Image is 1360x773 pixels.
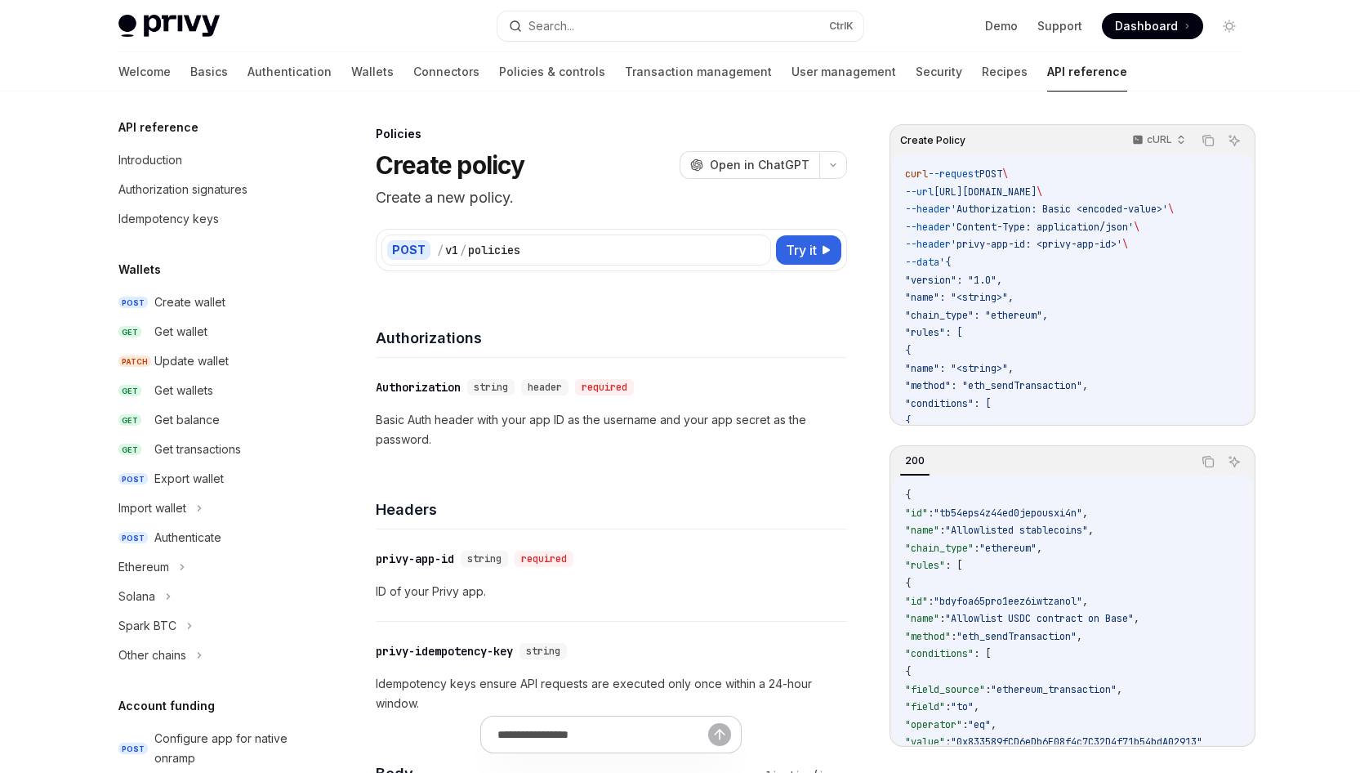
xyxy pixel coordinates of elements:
div: Authorization signatures [118,180,247,199]
p: Idempotency keys ensure API requests are executed only once within a 24-hour window. [376,674,847,713]
div: Get wallets [154,381,213,400]
span: "to" [951,700,974,713]
span: --request [928,168,979,181]
h1: Create policy [376,150,524,180]
span: "rules" [905,559,945,572]
button: Send message [708,723,731,746]
button: Ask AI [1224,451,1245,472]
span: string [474,381,508,394]
span: "value" [905,735,945,748]
span: "field" [905,700,945,713]
span: --data [905,256,939,269]
a: Connectors [413,52,479,92]
a: Introduction [105,145,314,175]
span: "name": "<string>", [905,291,1014,304]
span: , [1117,683,1122,696]
span: \ [1037,185,1042,199]
div: Authorization [376,379,461,395]
a: Welcome [118,52,171,92]
button: Copy the contents from the code block [1197,130,1219,151]
div: Get balance [154,410,220,430]
span: , [1134,612,1139,625]
span: { [905,414,911,427]
span: GET [118,385,141,397]
h4: Authorizations [376,327,847,349]
div: required [575,379,634,395]
div: Get wallet [154,322,207,342]
a: Demo [985,18,1018,34]
span: string [467,552,502,565]
span: , [991,718,997,731]
button: Try it [776,235,841,265]
a: Authorization signatures [105,175,314,204]
div: v1 [445,242,458,258]
span: , [974,700,979,713]
a: Wallets [351,52,394,92]
a: Transaction management [625,52,772,92]
div: Create wallet [154,293,225,312]
a: User management [791,52,896,92]
span: "bdyfoa65pro1eez6iwtzanol" [934,595,1082,608]
span: "Allowlisted stablecoins" [945,524,1088,537]
span: \ [1134,221,1139,234]
span: "conditions": [ [905,397,991,410]
button: cURL [1123,127,1193,154]
span: , [1082,507,1088,520]
span: "tb54eps4z44ed0jepousxi4n" [934,507,1082,520]
span: POST [979,168,1002,181]
div: Authenticate [154,528,221,547]
span: Dashboard [1115,18,1178,34]
span: "0x833589fCD6eDb6E08f4c7C32D4f71b54bdA02913" [951,735,1202,748]
a: POSTExport wallet [105,464,314,494]
div: policies [468,242,520,258]
span: "name" [905,524,939,537]
span: Ctrl K [829,20,854,33]
span: "id" [905,595,928,608]
span: : [945,700,951,713]
span: "chain_type" [905,542,974,555]
div: Solana [118,587,155,606]
a: Basics [190,52,228,92]
div: Update wallet [154,351,229,371]
a: PATCHUpdate wallet [105,346,314,376]
a: POSTAuthenticate [105,523,314,552]
div: Other chains [118,646,186,665]
a: POSTCreate wallet [105,288,314,317]
div: / [437,242,444,258]
span: 'Authorization: Basic <encoded-value>' [951,203,1168,216]
span: POST [118,532,148,544]
span: PATCH [118,355,151,368]
span: curl [905,168,928,181]
span: \ [1122,238,1128,251]
span: : [974,542,979,555]
div: Import wallet [118,498,186,518]
div: 200 [900,451,930,471]
h5: API reference [118,118,198,137]
span: POST [118,473,148,485]
a: Policies & controls [499,52,605,92]
span: : [951,630,956,643]
span: "id" [905,507,928,520]
a: Dashboard [1102,13,1203,39]
span: : [962,718,968,731]
span: GET [118,444,141,456]
button: Search...CtrlK [497,11,863,41]
div: privy-idempotency-key [376,643,513,659]
div: Search... [528,16,574,36]
p: ID of your Privy app. [376,582,847,601]
span: "name": "<string>", [905,362,1014,375]
span: '{ [939,256,951,269]
span: : [ [945,559,962,572]
a: POSTConfigure app for native onramp [105,724,314,773]
span: Create Policy [900,134,965,147]
span: "Allowlist USDC contract on Base" [945,612,1134,625]
span: { [905,577,911,590]
a: Support [1037,18,1082,34]
div: required [515,551,573,567]
div: Get transactions [154,440,241,459]
span: , [1037,542,1042,555]
span: : [928,595,934,608]
span: { [905,344,911,357]
div: Introduction [118,150,182,170]
div: Ethereum [118,557,169,577]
